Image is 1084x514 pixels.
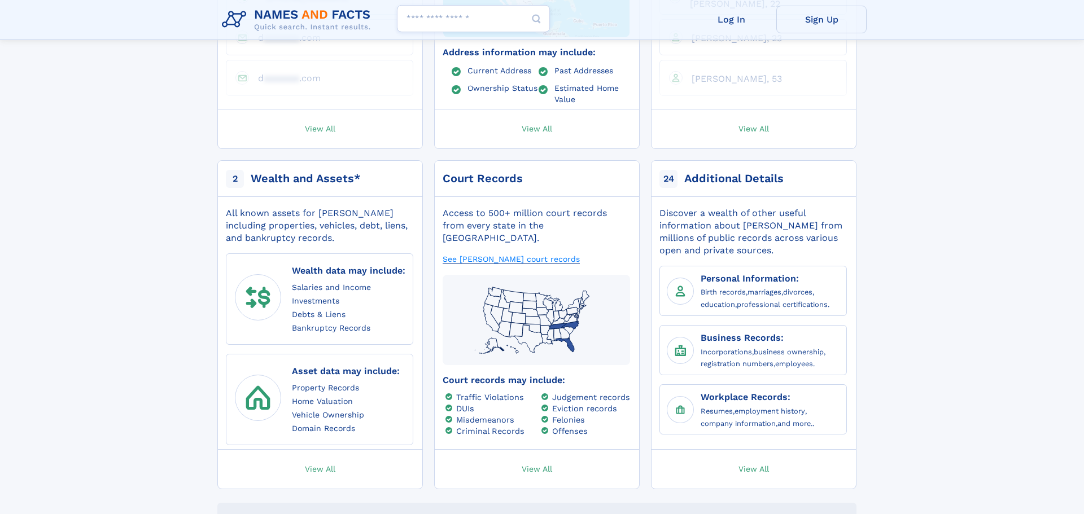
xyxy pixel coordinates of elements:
[754,346,824,357] a: business ownership
[659,170,677,188] span: 24
[443,253,580,264] a: See [PERSON_NAME] court records
[692,33,782,43] span: [PERSON_NAME], 23
[292,263,405,278] div: Wealth data may include:
[701,418,776,428] a: company information
[443,207,630,244] div: Access to 500+ million court records from every state in the [GEOGRAPHIC_DATA].
[646,450,862,489] a: View All
[249,72,321,83] a: daaaaaaa.com
[701,286,746,297] a: Birth records
[683,32,782,43] a: [PERSON_NAME], 23
[292,381,359,393] a: Property Records
[522,463,552,473] span: View All
[522,123,552,133] span: View All
[672,342,689,359] img: Business Records
[783,286,812,297] a: divorces
[292,395,353,407] a: Home Valuation
[523,5,550,33] button: Search Button
[292,281,371,293] a: Salaries and Income
[701,405,842,430] div: , , ,
[686,6,776,33] a: Log In
[467,65,531,74] a: Current Address
[701,330,784,344] a: Business Records:
[777,418,814,428] a: and more..
[554,65,613,74] a: Past Addresses
[443,374,630,386] div: Court records may include:
[264,73,299,84] span: aaaaaaa
[701,286,842,311] div: , , , ,
[659,207,847,257] div: Discover a wealth of other useful information about [PERSON_NAME] from millions of public records...
[701,271,799,284] a: Personal Information:
[672,401,689,418] img: Workplace Records
[456,392,524,402] a: Traffic Violations
[443,171,523,187] div: Court Records
[552,415,585,424] a: Felonies
[554,83,631,103] a: Estimated Home Value
[701,405,733,416] a: Resumes
[701,346,842,371] div: , , ,
[429,109,645,148] a: View All
[683,73,782,84] a: [PERSON_NAME], 53
[305,123,335,133] span: View All
[240,380,276,416] img: assets
[776,6,867,33] a: Sign Up
[456,426,524,436] a: Criminal Records
[684,171,784,187] div: Additional Details
[429,450,645,489] a: View All
[251,171,361,187] div: Wealth and Assets*
[305,463,335,473] span: View All
[292,322,370,333] a: Bankruptcy Records
[292,363,400,379] div: Asset data may include:
[738,123,769,133] span: View All
[226,170,244,188] span: 2
[443,46,630,59] div: Address information may include:
[552,403,617,413] a: Eviction records
[737,298,829,309] a: professional certifications.
[292,295,339,306] a: Investments
[552,392,630,402] a: Judgement records
[292,408,364,420] a: Vehicle Ownership
[292,308,346,320] a: Debts & Liens
[292,422,355,434] a: Domain Records
[701,298,735,309] a: education
[701,358,773,368] a: registration numbers
[701,389,790,403] a: Workplace Records:
[701,346,752,357] a: Incorporations
[456,403,474,413] a: DUIs
[467,83,537,92] a: Ownership Status
[212,109,428,148] a: View All
[672,283,689,300] img: Personal Information
[738,463,769,473] span: View All
[249,32,321,42] a: daaaaaaa.com
[552,426,588,436] a: Offenses
[692,73,782,84] span: [PERSON_NAME], 53
[456,415,514,424] a: Misdemeanors
[735,405,805,416] a: employment history
[240,279,276,315] img: wealth
[212,450,428,489] a: View All
[748,286,781,297] a: marriages
[646,109,862,148] a: View All
[217,5,380,35] img: Logo Names and Facts
[226,207,413,244] div: All known assets for [PERSON_NAME] including properties, vehicles, debt, liens, and bankruptcy re...
[775,358,815,368] a: employees.
[397,5,550,32] input: search input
